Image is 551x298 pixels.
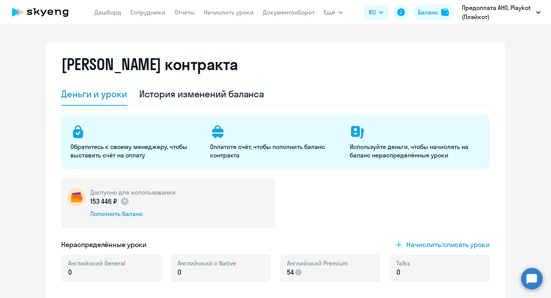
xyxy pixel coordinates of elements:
[441,8,449,16] img: balance
[90,188,176,196] h5: Доступно для использования
[418,8,438,17] div: Баланс
[287,259,348,267] span: Английский Premium
[139,88,264,100] div: История изменений баланса
[324,8,335,17] span: Ещё
[178,259,236,267] span: Английский с Native
[396,267,400,277] span: 0
[350,142,480,159] p: Используйте деньги, чтобы начислять на баланс нераспределённые уроки
[61,88,127,100] div: Деньги и уроки
[90,210,176,218] div: Пополнить баланс
[324,5,343,20] button: Ещё
[68,267,72,277] span: 0
[413,5,453,20] button: Балансbalance
[90,196,129,206] p: 153 446 ₽
[130,8,165,16] a: Сотрудники
[396,259,410,267] span: Talks
[174,8,195,16] a: Отчеты
[263,8,315,16] a: Документооборот
[70,142,201,159] p: Обратитесь к своему менеджеру, чтобы выставить счёт на оплату
[287,267,294,277] span: 54
[462,3,533,21] p: Предоплата АНО, Playkot (Плэйкот)
[68,259,126,267] span: Английский General
[364,5,389,20] button: RU
[369,8,376,17] span: RU
[61,55,238,74] h2: [PERSON_NAME] контракта
[61,240,147,250] h5: Нераспределённые уроки
[204,8,254,16] a: Начислить уроки
[95,8,121,16] a: Дашборд
[67,188,86,206] img: wallet-circle.png
[178,267,181,277] span: 0
[406,240,490,250] span: Начислить/списать уроки
[210,142,341,159] p: Оплатите счёт, чтобы пополнить баланс контракта
[458,3,544,21] button: Предоплата АНО, Playkot (Плэйкот)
